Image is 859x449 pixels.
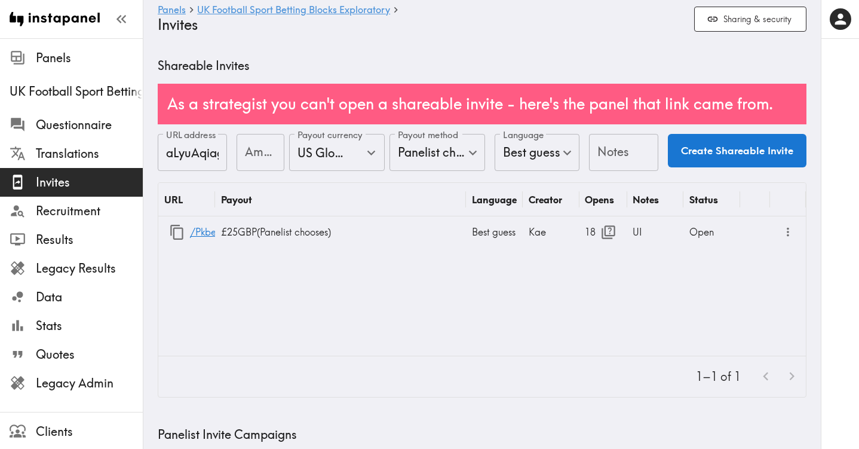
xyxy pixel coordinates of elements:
label: Payout currency [297,129,363,142]
button: Open [362,143,381,162]
span: Translations [36,145,143,162]
div: Best guess [466,216,523,248]
div: Payout [221,194,252,206]
span: Invites [36,174,143,191]
div: Best guess [495,134,579,171]
a: /PkbeGbMum [190,217,251,248]
span: Legacy Admin [36,375,143,392]
span: UK Football Sport Betting Blocks Exploratory [10,83,143,100]
div: UI [627,216,683,248]
div: Panelist chooses [389,134,485,171]
h4: Invites [158,16,685,33]
div: £25 GBP ( Panelist chooses ) [215,216,466,248]
button: more [778,222,798,242]
span: Panels [36,50,143,66]
span: Questionnaire [36,117,143,133]
span: Quotes [36,346,143,363]
span: Clients [36,423,143,440]
div: Kae [523,216,579,248]
label: URL address [166,129,216,142]
p: 1–1 of 1 [696,368,741,385]
div: Opens [585,194,614,206]
div: Status [689,194,718,206]
div: 18 [585,217,621,248]
span: Results [36,231,143,248]
div: Open [683,216,740,248]
a: Panels [158,5,186,16]
span: Data [36,289,143,306]
h5: Shareable Invites [158,57,806,74]
span: Recruitment [36,203,143,219]
div: Creator [529,194,562,206]
div: URL [164,194,183,206]
div: Notes [633,194,659,206]
button: Sharing & security [694,7,806,32]
label: Language [503,129,544,142]
div: As a strategist you can't open a shareable invite - here's the panel that link came from. [158,84,806,124]
span: Stats [36,317,143,334]
button: Create Shareable Invite [668,134,806,167]
a: UK Football Sport Betting Blocks Exploratory [197,5,390,16]
h5: Panelist Invite Campaigns [158,426,806,443]
label: Payout method [398,129,458,142]
div: Language [472,194,517,206]
span: Legacy Results [36,260,143,277]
